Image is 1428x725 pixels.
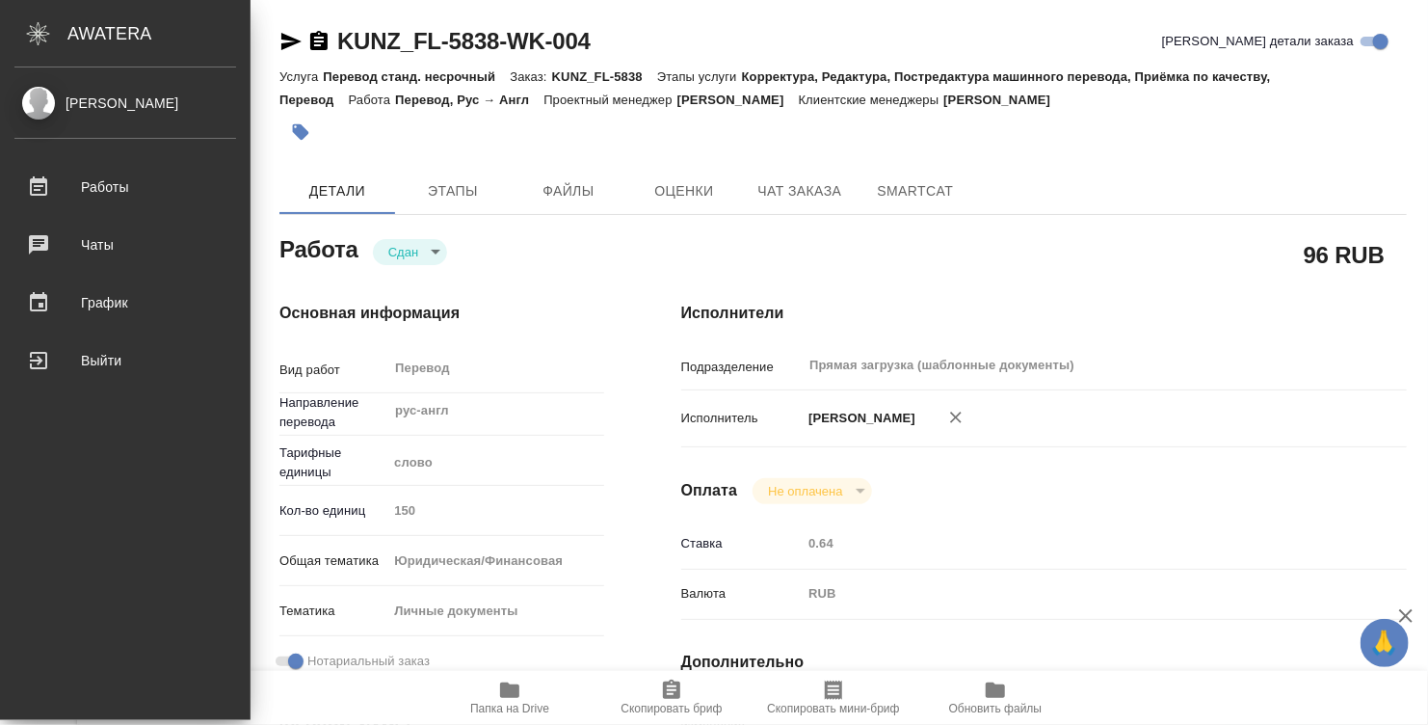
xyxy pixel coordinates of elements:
[681,651,1407,674] h4: Дополнительно
[387,497,603,524] input: Пустое поле
[373,239,447,265] div: Сдан
[470,702,549,715] span: Папка на Drive
[802,409,915,428] p: [PERSON_NAME]
[5,163,246,211] a: Работы
[14,173,236,201] div: Работы
[279,302,604,325] h4: Основная информация
[279,69,323,84] p: Услуга
[677,93,799,107] p: [PERSON_NAME]
[522,179,615,203] span: Файлы
[14,346,236,375] div: Выйти
[762,483,848,499] button: Не оплачена
[14,288,236,317] div: График
[754,179,846,203] span: Чат заказа
[279,230,358,265] h2: Работа
[657,69,742,84] p: Этапы услуги
[279,30,303,53] button: Скопировать ссылку для ЯМессенджера
[279,393,387,432] p: Направление перевода
[279,111,322,153] button: Добавить тэг
[681,302,1407,325] h4: Исполнители
[1304,238,1385,271] h2: 96 RUB
[943,93,1065,107] p: [PERSON_NAME]
[1368,623,1401,663] span: 🙏
[307,30,331,53] button: Скопировать ссылку
[395,93,543,107] p: Перевод, Рус → Англ
[753,478,871,504] div: Сдан
[383,244,424,260] button: Сдан
[279,501,387,521] p: Кол-во единиц
[767,702,899,715] span: Скопировать мини-бриф
[337,28,591,54] a: KUNZ_FL-5838-WK-004
[407,179,499,203] span: Этапы
[307,652,430,671] span: Нотариальный заказ
[681,358,803,377] p: Подразделение
[1162,32,1354,51] span: [PERSON_NAME] детали заказа
[279,602,387,621] p: Тематика
[387,446,603,479] div: слово
[5,336,246,385] a: Выйти
[14,93,236,114] div: [PERSON_NAME]
[949,702,1043,715] span: Обновить файлы
[387,595,603,628] div: Личные документы
[291,179,383,203] span: Детали
[67,14,251,53] div: AWATERA
[429,671,591,725] button: Папка на Drive
[681,584,803,604] p: Валюта
[5,279,246,327] a: График
[552,69,657,84] p: KUNZ_FL-5838
[753,671,914,725] button: Скопировать мини-бриф
[323,69,510,84] p: Перевод станд. несрочный
[869,179,962,203] span: SmartCat
[279,69,1271,107] p: Корректура, Редактура, Постредактура машинного перевода, Приёмка по качеству, Перевод
[621,702,722,715] span: Скопировать бриф
[543,93,676,107] p: Проектный менеджер
[279,551,387,571] p: Общая тематика
[935,396,977,439] button: Удалить исполнителя
[14,230,236,259] div: Чаты
[681,534,803,553] p: Ставка
[510,69,551,84] p: Заказ:
[681,479,738,502] h4: Оплата
[799,93,944,107] p: Клиентские менеджеры
[802,577,1346,610] div: RUB
[591,671,753,725] button: Скопировать бриф
[681,409,803,428] p: Исполнитель
[5,221,246,269] a: Чаты
[387,545,603,577] div: Юридическая/Финансовая
[349,93,396,107] p: Работа
[802,529,1346,557] input: Пустое поле
[914,671,1076,725] button: Обновить файлы
[279,361,387,380] p: Вид работ
[638,179,730,203] span: Оценки
[1361,619,1409,667] button: 🙏
[279,443,387,482] p: Тарифные единицы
